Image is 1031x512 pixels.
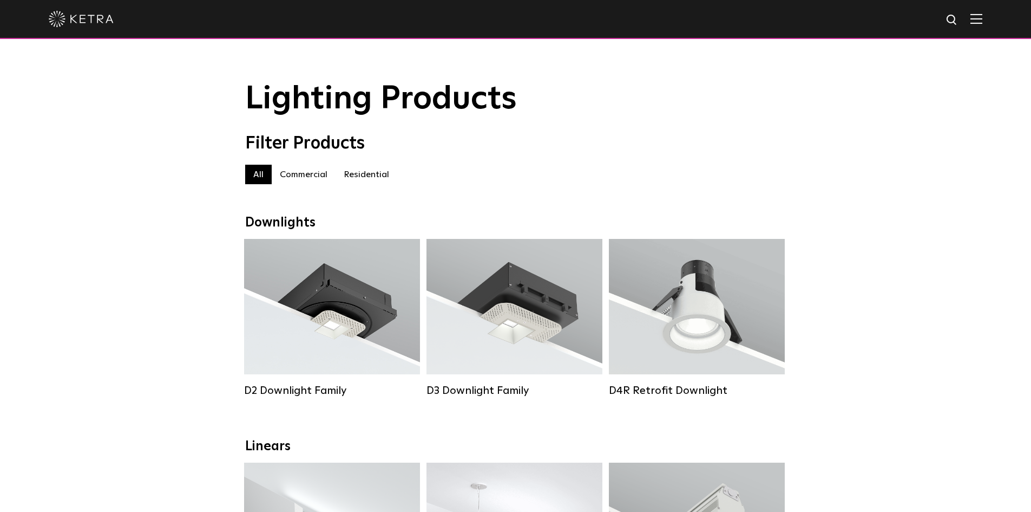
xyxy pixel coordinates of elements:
a: D4R Retrofit Downlight Lumen Output:800Colors:White / BlackBeam Angles:15° / 25° / 40° / 60°Watta... [609,239,785,403]
label: Commercial [272,165,336,184]
div: Downlights [245,215,786,231]
span: Lighting Products [245,83,517,115]
div: D3 Downlight Family [426,384,602,397]
img: search icon [945,14,959,27]
div: D2 Downlight Family [244,384,420,397]
div: Linears [245,439,786,455]
label: All [245,165,272,184]
div: Filter Products [245,133,786,154]
div: D4R Retrofit Downlight [609,384,785,397]
img: ketra-logo-2019-white [49,11,114,27]
a: D3 Downlight Family Lumen Output:700 / 900 / 1100Colors:White / Black / Silver / Bronze / Paintab... [426,239,602,403]
a: D2 Downlight Family Lumen Output:1200Colors:White / Black / Gloss Black / Silver / Bronze / Silve... [244,239,420,403]
label: Residential [336,165,397,184]
img: Hamburger%20Nav.svg [970,14,982,24]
